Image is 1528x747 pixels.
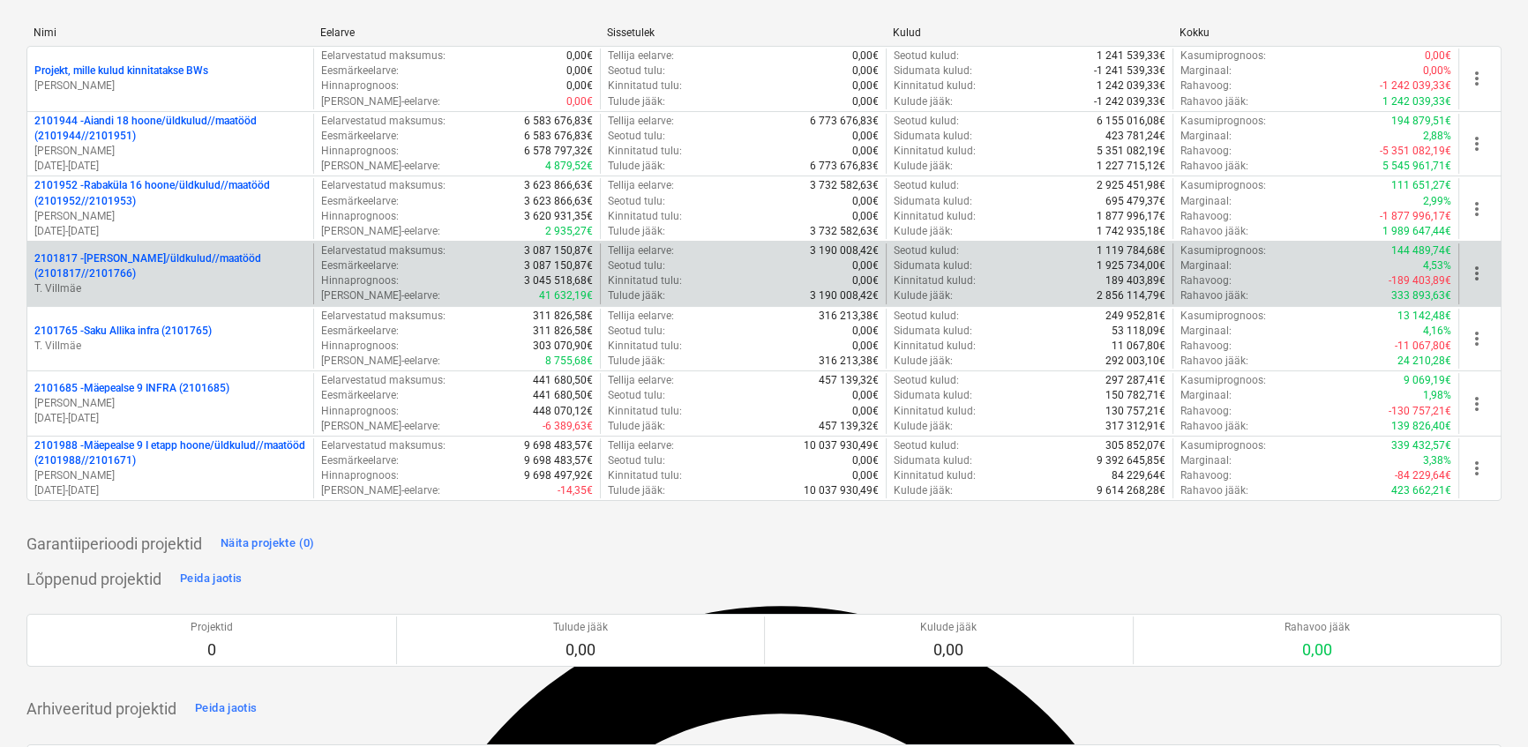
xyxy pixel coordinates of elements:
p: 2101952 - Rabaküla 16 hoone/üldkulud//maatööd (2101952//2101953) [34,178,306,208]
p: 0,00€ [852,78,879,93]
span: more_vert [1466,198,1487,220]
p: 311 826,58€ [533,309,593,324]
p: 423 781,24€ [1105,129,1165,144]
p: 4 879,52€ [545,159,593,174]
p: -1 242 039,33€ [1094,94,1165,109]
p: Projekt, mille kulud kinnitatakse BWs [34,63,208,78]
p: Eesmärkeelarve : [321,324,399,339]
p: 1 989 647,44€ [1382,224,1451,239]
p: [PERSON_NAME]-eelarve : [321,94,440,109]
p: 53 118,09€ [1112,324,1165,339]
span: more_vert [1466,393,1487,415]
p: Rahavoo jääk : [1180,483,1248,498]
p: Rahavoo jääk : [1180,224,1248,239]
p: 2 925 451,98€ [1097,178,1165,193]
p: 9 698 483,57€ [524,453,593,468]
p: 0,00€ [852,49,879,63]
p: 0,00€ [852,388,879,403]
p: [PERSON_NAME] [34,209,306,224]
p: 317 312,91€ [1105,419,1165,434]
span: more_vert [1466,328,1487,349]
p: 2101765 - Saku Allika infra (2101765) [34,324,212,339]
p: Sidumata kulud : [894,324,972,339]
p: Projektid [191,620,233,635]
p: Tellija eelarve : [608,49,674,63]
p: 1 241 539,33€ [1097,49,1165,63]
p: 0,00€ [852,453,879,468]
p: Kulude jääk : [894,419,953,434]
p: Rahavoog : [1180,209,1232,224]
p: Rahavoog : [1180,144,1232,159]
p: [DATE] - [DATE] [34,159,306,174]
p: Tulude jääk [553,620,608,635]
p: 6 773 676,83€ [810,159,879,174]
p: 4,16% [1423,324,1451,339]
p: 8 755,68€ [545,354,593,369]
p: 303 070,90€ [533,339,593,354]
div: Projekt, mille kulud kinnitatakse BWs[PERSON_NAME] [34,63,306,93]
p: [DATE] - [DATE] [34,483,306,498]
p: 0,00€ [566,94,593,109]
p: 0,00 [1285,639,1350,661]
span: more_vert [1466,133,1487,154]
p: Rahavoo jääk [1285,620,1350,635]
p: Kinnitatud kulud : [894,144,976,159]
p: 111 651,27€ [1391,178,1451,193]
p: Kinnitatud tulu : [608,404,682,419]
p: 2101685 - Mäepealse 9 INFRA (2101685) [34,381,229,396]
p: Eesmärkeelarve : [321,63,399,78]
p: 311 826,58€ [533,324,593,339]
p: 130 757,21€ [1105,404,1165,419]
p: -11 067,80€ [1395,339,1451,354]
p: [PERSON_NAME] [34,78,306,93]
p: Hinnaprognoos : [321,78,399,93]
div: Kokku [1180,26,1452,39]
p: -84 229,64€ [1395,468,1451,483]
div: 2101765 -Saku Allika infra (2101765)T. Villmäe [34,324,306,354]
p: 9 069,19€ [1404,373,1451,388]
p: -14,35€ [558,483,593,498]
p: 3 190 008,42€ [810,288,879,303]
p: Seotud tulu : [608,324,665,339]
p: 10 037 930,49€ [804,438,879,453]
p: Kasumiprognoos : [1180,243,1266,258]
p: -189 403,89€ [1389,273,1451,288]
p: [DATE] - [DATE] [34,411,306,426]
p: 1 242 039,33€ [1097,78,1165,93]
p: Eelarvestatud maksumus : [321,243,446,258]
p: 0,00€ [566,78,593,93]
p: Seotud tulu : [608,129,665,144]
p: 11 067,80€ [1112,339,1165,354]
p: Rahavoog : [1180,78,1232,93]
p: Hinnaprognoos : [321,144,399,159]
p: Sidumata kulud : [894,258,972,273]
p: 305 852,07€ [1105,438,1165,453]
p: Seotud tulu : [608,453,665,468]
p: -1 877 996,17€ [1380,209,1451,224]
p: [PERSON_NAME]-eelarve : [321,419,440,434]
p: Kinnitatud tulu : [608,468,682,483]
p: Rahavoo jääk : [1180,354,1248,369]
p: Hinnaprognoos : [321,209,399,224]
p: 41 632,19€ [539,288,593,303]
p: 9 614 268,28€ [1097,483,1165,498]
p: 2101988 - Mäepealse 9 I etapp hoone/üldkulud//maatööd (2101988//2101671) [34,438,306,468]
p: Seotud tulu : [608,194,665,209]
p: 189 403,89€ [1105,273,1165,288]
p: Tulude jääk : [608,354,665,369]
iframe: Chat Widget [1440,662,1528,747]
p: Rahavoog : [1180,339,1232,354]
p: [PERSON_NAME]-eelarve : [321,224,440,239]
p: Tellija eelarve : [608,438,674,453]
p: 3 732 582,63€ [810,224,879,239]
p: Rahavoog : [1180,273,1232,288]
p: Seotud kulud : [894,114,959,129]
div: Eelarve [320,26,593,39]
div: Sissetulek [607,26,880,39]
p: 0,00€ [1425,49,1451,63]
p: 441 680,50€ [533,373,593,388]
p: 6 578 797,32€ [524,144,593,159]
p: Hinnaprognoos : [321,339,399,354]
div: Peida jaotis [195,698,257,719]
p: 3 190 008,42€ [810,243,879,258]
